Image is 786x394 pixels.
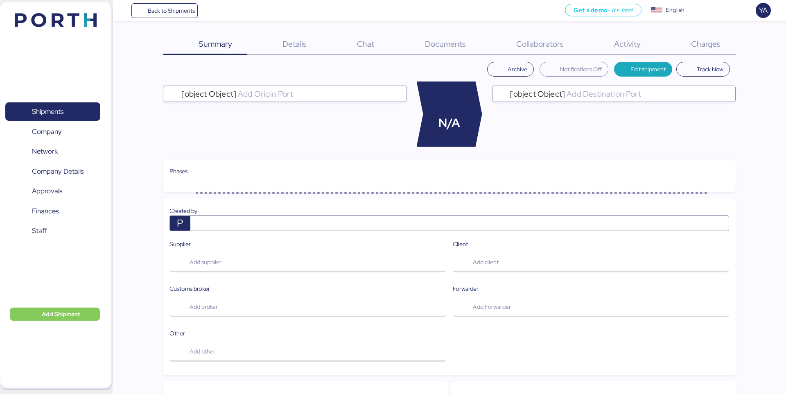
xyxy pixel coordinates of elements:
button: Notifications Off [540,62,608,77]
button: Menu [117,4,131,18]
span: Charges [691,38,720,49]
span: Details [282,38,307,49]
button: Add other [169,341,446,362]
input: [object Object] [236,89,403,99]
span: Add broker [190,302,218,312]
span: Approvals [32,185,62,197]
button: Archive [487,62,534,77]
div: Phases [169,167,729,176]
span: Archive [508,64,527,74]
button: Add Shipment [10,308,100,321]
span: Network [32,145,58,157]
a: Company [5,122,100,141]
button: Add supplier [169,252,446,272]
a: Approvals [5,182,100,201]
button: Add client [453,252,729,272]
span: Add client [473,257,499,267]
span: [object Object] [510,90,565,97]
button: Track Now [676,62,730,77]
a: Back to Shipments [131,3,198,18]
span: N/A [438,114,460,132]
span: Add supplier [190,257,221,267]
span: [object Object] [181,90,236,97]
span: Company Details [32,165,84,177]
span: Collaborators [516,38,564,49]
button: Edit shipment [614,62,673,77]
span: Add Shipment [42,309,80,319]
input: [object Object] [565,89,732,99]
span: Staff [32,225,47,237]
a: Staff [5,222,100,240]
a: Network [5,142,100,161]
a: Finances [5,202,100,220]
span: Notifications Off [560,64,602,74]
a: Shipments [5,102,100,121]
span: Track Now [697,64,723,74]
span: Add Forwarder [473,302,511,312]
span: Activity [614,38,641,49]
div: Created by [169,206,729,215]
span: Back to Shipments [148,6,195,16]
span: Company [32,126,62,138]
span: Summary [199,38,232,49]
span: Edit shipment [630,64,666,74]
span: Documents [425,38,466,49]
a: Company Details [5,162,100,181]
button: Add broker [169,297,446,317]
span: P [177,216,183,231]
span: Shipments [32,106,63,118]
span: Finances [32,205,59,217]
span: YA [759,5,768,16]
span: Add other [190,346,215,356]
div: English [666,6,684,14]
span: Chat [357,38,374,49]
button: Add Forwarder [453,297,729,317]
